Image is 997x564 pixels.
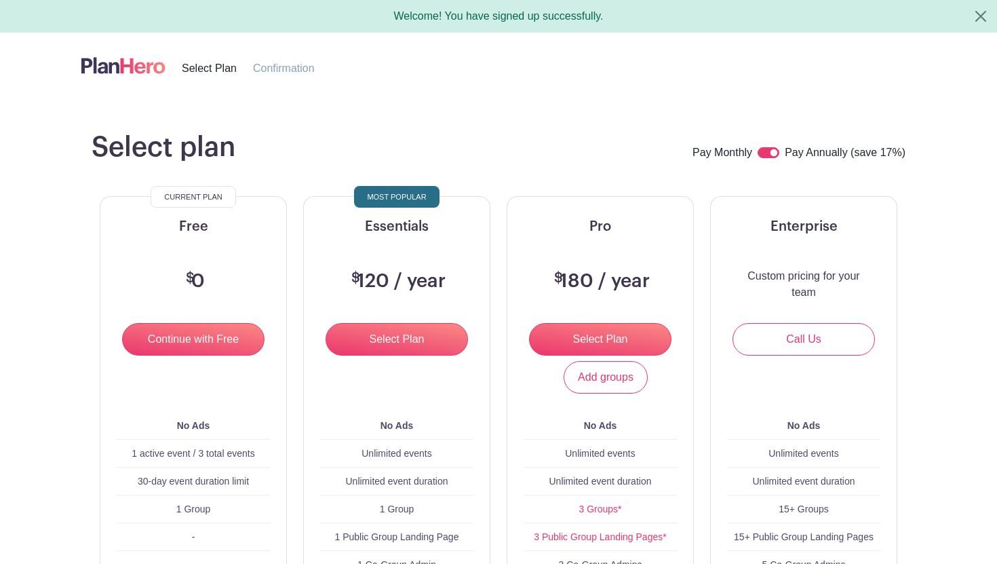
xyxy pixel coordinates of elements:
[176,504,211,514] span: 1 Group
[734,531,874,542] span: 15+ Public Group Landing Pages
[92,131,235,164] h1: Select plan
[785,145,905,162] label: Pay Annually (save 17%)
[367,189,426,205] span: Most Popular
[380,504,414,514] span: 1 Group
[524,219,677,235] h5: Pro
[326,323,468,356] input: Select Plan
[346,476,448,487] span: Unlimited event duration
[380,420,413,431] b: No Ads
[361,448,432,459] span: Unlimited events
[692,145,752,162] label: Pay Monthly
[779,504,829,514] span: 15+ Groups
[727,219,880,235] h5: Enterprise
[743,268,864,301] p: Custom pricing for your team
[81,54,165,77] img: logo-507f7623f17ff9eddc593b1ce0a138ce2505c220e1c5a4e2b4648c50719b7d32.svg
[320,219,473,235] h5: Essentials
[182,62,237,74] span: Select Plan
[132,448,254,459] span: 1 active event / 3 total events
[554,271,563,285] span: $
[551,270,650,293] h3: 180 / year
[122,323,265,356] input: Continue with Free
[253,62,315,74] span: Confirmation
[138,476,249,487] span: 30-day event duration limit
[117,219,270,235] h5: Free
[182,270,205,293] h3: 0
[565,448,636,459] span: Unlimited events
[549,476,652,487] span: Unlimited event duration
[529,323,671,356] input: Select Plan
[348,270,446,293] h3: 120 / year
[186,271,195,285] span: $
[164,189,222,205] span: Current Plan
[579,504,621,514] a: 3 Groups*
[335,531,459,542] span: 1 Public Group Landing Page
[192,531,195,542] span: -
[177,420,210,431] b: No Ads
[787,420,820,431] b: No Ads
[564,361,648,394] a: Add groups
[351,271,360,285] span: $
[732,323,875,356] a: Call Us
[768,448,839,459] span: Unlimited events
[534,531,666,542] a: 3 Public Group Landing Pages*
[753,476,855,487] span: Unlimited event duration
[584,420,617,431] b: No Ads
